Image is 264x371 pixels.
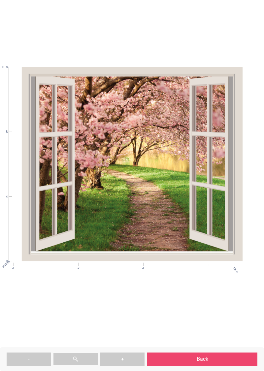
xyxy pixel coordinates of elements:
[147,353,257,366] button: Back
[2,260,10,268] span: inches
[141,266,144,270] span: 8
[232,266,235,270] span: 13.4
[76,266,79,270] span: 4
[7,353,51,366] button: -
[11,266,14,270] span: 0
[100,353,145,366] button: +
[73,356,79,362] img: zoom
